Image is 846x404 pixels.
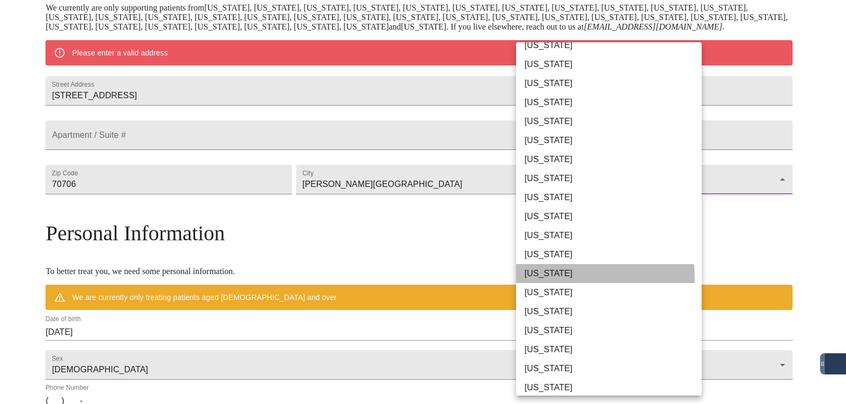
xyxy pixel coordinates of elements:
[516,131,710,150] li: [US_STATE]
[516,321,710,340] li: [US_STATE]
[516,55,710,74] li: [US_STATE]
[516,150,710,169] li: [US_STATE]
[516,264,710,283] li: [US_STATE]
[516,378,710,397] li: [US_STATE]
[516,188,710,207] li: [US_STATE]
[516,245,710,264] li: [US_STATE]
[516,93,710,112] li: [US_STATE]
[516,359,710,378] li: [US_STATE]
[516,112,710,131] li: [US_STATE]
[516,226,710,245] li: [US_STATE]
[516,36,710,55] li: [US_STATE]
[516,169,710,188] li: [US_STATE]
[516,302,710,321] li: [US_STATE]
[516,207,710,226] li: [US_STATE]
[516,74,710,93] li: [US_STATE]
[516,283,710,302] li: [US_STATE]
[516,340,710,359] li: [US_STATE]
